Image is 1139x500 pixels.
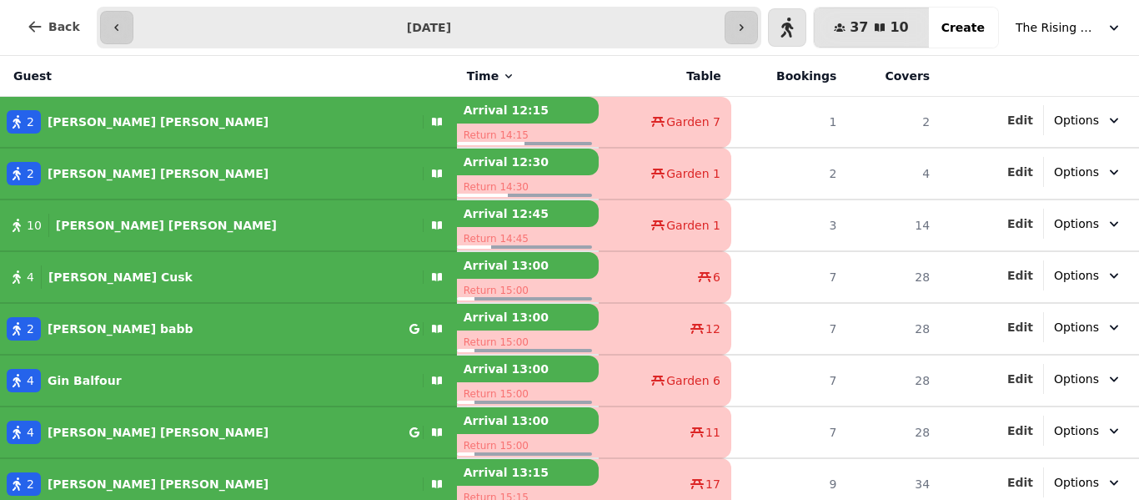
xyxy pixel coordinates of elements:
[457,434,599,457] p: Return 15:00
[1007,112,1033,129] button: Edit
[1054,112,1099,129] span: Options
[1007,114,1033,126] span: Edit
[731,148,847,199] td: 2
[457,356,599,382] p: Arrival 13:00
[1007,166,1033,178] span: Edit
[731,56,847,97] th: Bookings
[457,175,599,199] p: Return 14:30
[731,303,847,355] td: 7
[1007,218,1033,230] span: Edit
[1007,422,1033,439] button: Edit
[846,199,940,251] td: 14
[731,97,847,149] td: 1
[48,321,193,337] p: [PERSON_NAME] babb
[599,56,731,97] th: Table
[457,124,599,147] p: Return 14:15
[467,68,499,84] span: Time
[1007,371,1033,387] button: Edit
[1007,474,1033,491] button: Edit
[457,331,599,354] p: Return 15:00
[457,227,599,250] p: Return 14:45
[1007,267,1033,284] button: Edit
[457,252,599,279] p: Arrival 13:00
[1044,312,1132,342] button: Options
[1054,319,1099,336] span: Options
[48,165,268,182] p: [PERSON_NAME] [PERSON_NAME]
[48,114,268,130] p: [PERSON_NAME] [PERSON_NAME]
[666,165,720,182] span: Garden 1
[457,200,599,227] p: Arrival 12:45
[1007,425,1033,437] span: Edit
[928,8,998,48] button: Create
[1016,19,1099,36] span: The Rising Sun
[705,424,720,441] span: 11
[666,372,720,389] span: Garden 6
[48,269,193,285] p: [PERSON_NAME] Cusk
[713,269,720,285] span: 6
[1044,209,1132,239] button: Options
[731,407,847,458] td: 7
[1007,215,1033,232] button: Edit
[457,459,599,486] p: Arrival 13:15
[48,476,268,492] p: [PERSON_NAME] [PERSON_NAME]
[850,21,868,34] span: 37
[731,199,847,251] td: 3
[1007,373,1033,385] span: Edit
[846,303,940,355] td: 28
[56,217,277,234] p: [PERSON_NAME] [PERSON_NAME]
[48,21,80,33] span: Back
[457,382,599,406] p: Return 15:00
[1007,477,1033,488] span: Edit
[1054,267,1099,284] span: Options
[1054,164,1099,180] span: Options
[1044,157,1132,187] button: Options
[705,321,720,337] span: 12
[457,407,599,434] p: Arrival 13:00
[846,355,940,407] td: 28
[457,304,599,331] p: Arrival 13:00
[1007,164,1033,180] button: Edit
[814,8,929,48] button: 3710
[27,269,34,285] span: 4
[705,476,720,492] span: 17
[1044,467,1132,497] button: Options
[1044,364,1132,394] button: Options
[1007,270,1033,281] span: Edit
[48,424,268,441] p: [PERSON_NAME] [PERSON_NAME]
[27,476,34,492] span: 2
[27,165,34,182] span: 2
[27,372,34,389] span: 4
[1006,13,1132,43] button: The Rising Sun
[1054,215,1099,232] span: Options
[846,97,940,149] td: 2
[846,56,940,97] th: Covers
[457,279,599,302] p: Return 15:00
[846,148,940,199] td: 4
[666,217,720,234] span: Garden 1
[1054,474,1099,491] span: Options
[1044,416,1132,446] button: Options
[1054,422,1099,439] span: Options
[27,217,42,234] span: 10
[846,407,940,458] td: 28
[457,149,599,175] p: Arrival 12:30
[941,22,985,33] span: Create
[1044,105,1132,135] button: Options
[731,251,847,303] td: 7
[467,68,515,84] button: Time
[731,355,847,407] td: 7
[27,321,34,337] span: 2
[27,424,34,441] span: 4
[666,114,720,130] span: Garden 7
[457,97,599,124] p: Arrival 12:15
[48,372,122,389] p: Gin Balfour
[1054,371,1099,387] span: Options
[1007,319,1033,336] button: Edit
[846,251,940,303] td: 28
[890,21,908,34] span: 10
[1007,321,1033,333] span: Edit
[1044,260,1132,290] button: Options
[13,7,93,47] button: Back
[27,114,34,130] span: 2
